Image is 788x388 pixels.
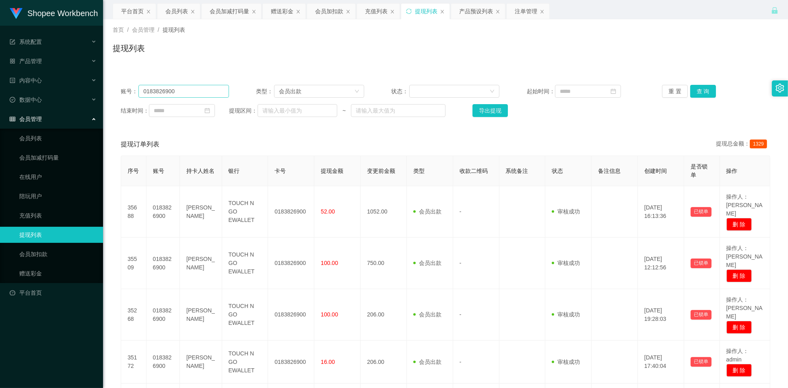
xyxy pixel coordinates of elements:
a: 会员列表 [19,130,97,146]
span: 审核成功 [552,359,580,365]
a: 图标: dashboard平台首页 [10,285,97,301]
td: 0183826900 [146,238,180,289]
td: 35688 [121,186,146,238]
button: 已锁单 [691,357,712,367]
td: [DATE] 16:13:36 [638,186,684,238]
span: 状态 [552,168,563,174]
span: 系统备注 [506,168,528,174]
span: 银行 [229,168,240,174]
h1: Shopee Workbench [27,0,98,26]
span: 账号 [153,168,164,174]
span: 提现列表 [163,27,185,33]
td: TOUCH N GO EWALLET [222,238,268,289]
td: 35268 [121,289,146,341]
i: 图标: calendar [204,108,210,113]
span: 会员管理 [10,116,42,122]
span: 会员出款 [413,208,441,215]
a: 充值列表 [19,207,97,224]
td: 1052.00 [361,186,407,238]
span: 100.00 [321,260,338,266]
td: 206.00 [361,289,407,341]
td: 0183826900 [268,186,314,238]
img: logo.9652507e.png [10,8,23,19]
span: 收款二维码 [460,168,488,174]
i: 图标: close [190,9,195,14]
span: 状态： [391,87,409,96]
i: 图标: sync [406,8,412,14]
span: 备注信息 [598,168,621,174]
div: 平台首页 [121,4,144,19]
td: TOUCH N GO EWALLET [222,289,268,341]
span: / [158,27,159,33]
span: 会员出款 [413,260,441,266]
td: [DATE] 17:40:04 [638,341,684,384]
td: 0183826900 [268,341,314,384]
div: 会员列表 [165,4,188,19]
span: - [460,260,462,266]
span: - [460,311,462,318]
td: [DATE] 12:12:56 [638,238,684,289]
span: 提现金额 [321,168,343,174]
span: 提现订单列表 [121,140,159,149]
span: 52.00 [321,208,335,215]
div: 赠送彩金 [271,4,293,19]
span: 操作 [726,168,738,174]
i: 图标: close [346,9,351,14]
input: 请输入 [138,85,229,98]
i: 图标: appstore-o [10,58,15,64]
span: 审核成功 [552,311,580,318]
span: - [460,359,462,365]
a: 赠送彩金 [19,265,97,281]
td: 0183826900 [146,289,180,341]
span: 操作人：[PERSON_NAME] [726,193,763,217]
td: 35509 [121,238,146,289]
span: 内容中心 [10,77,42,84]
td: TOUCH N GO EWALLET [222,186,268,238]
span: 审核成功 [552,260,580,266]
td: TOUCH N GO EWALLET [222,341,268,384]
span: 是否锁单 [691,163,708,178]
span: 审核成功 [552,208,580,215]
span: 起始时间： [527,87,555,96]
i: 图标: close [540,9,545,14]
a: 在线用户 [19,169,97,185]
input: 请输入最大值为 [351,104,446,117]
a: Shopee Workbench [10,10,98,16]
i: 图标: table [10,116,15,122]
span: 变更前金额 [367,168,395,174]
input: 请输入最小值为 [258,104,337,117]
span: / [127,27,129,33]
span: 1329 [750,140,767,148]
div: 注单管理 [515,4,537,19]
div: 会员加扣款 [315,4,343,19]
span: 类型： [256,87,274,96]
span: 首页 [113,27,124,33]
button: 删 除 [726,321,752,334]
span: 操作人：[PERSON_NAME] [726,245,763,268]
i: 图标: close [495,9,500,14]
td: 0183826900 [268,238,314,289]
span: 16.00 [321,359,335,365]
button: 已锁单 [691,207,712,217]
button: 已锁单 [691,259,712,268]
td: [PERSON_NAME] [180,341,222,384]
button: 查 询 [690,85,716,98]
div: 会员加减打码量 [210,4,249,19]
td: 206.00 [361,341,407,384]
div: 提现总金额： [716,140,770,149]
div: 充值列表 [365,4,388,19]
td: 35172 [121,341,146,384]
span: 持卡人姓名 [186,168,215,174]
i: 图标: lock [771,7,778,14]
a: 会员加扣款 [19,246,97,262]
button: 已锁单 [691,310,712,320]
button: 删 除 [726,218,752,231]
div: 会员出款 [279,85,301,97]
div: 产品预设列表 [459,4,493,19]
span: 创建时间 [644,168,667,174]
span: 序号 [128,168,139,174]
span: 操作人：[PERSON_NAME] [726,296,763,320]
i: 图标: setting [776,84,784,92]
span: 产品管理 [10,58,42,64]
button: 导出提现 [472,104,508,117]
